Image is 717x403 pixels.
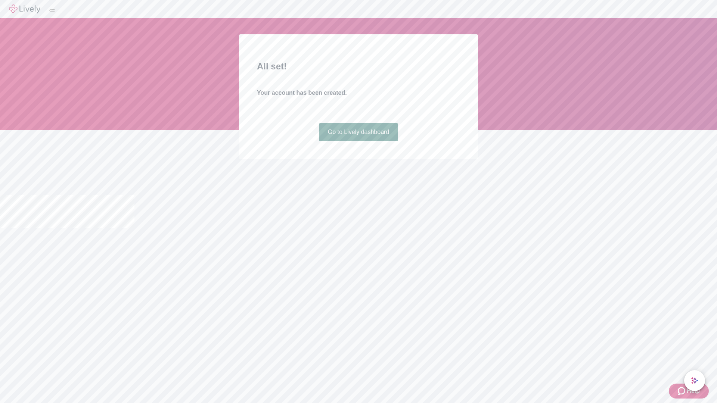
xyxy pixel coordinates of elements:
[678,387,687,396] svg: Zendesk support icon
[684,370,705,391] button: chat
[687,387,700,396] span: Help
[257,88,460,97] h4: Your account has been created.
[319,123,398,141] a: Go to Lively dashboard
[257,60,460,73] h2: All set!
[9,4,40,13] img: Lively
[691,377,698,384] svg: Lively AI Assistant
[669,384,709,399] button: Zendesk support iconHelp
[49,9,55,12] button: Log out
